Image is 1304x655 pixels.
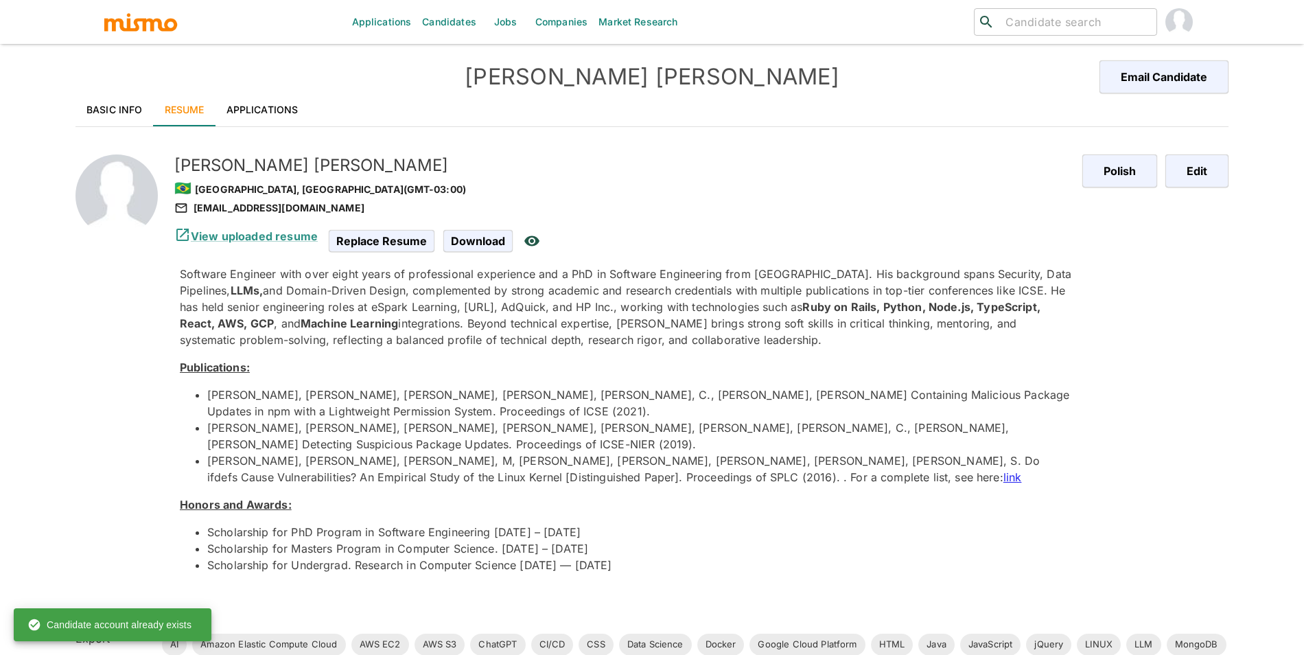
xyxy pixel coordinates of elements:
[207,524,1071,540] li: Scholarship for PhD Program in Software Engineering [DATE] – [DATE]
[216,93,310,126] a: Applications
[154,93,216,126] a: Resume
[207,452,1071,485] li: [PERSON_NAME], [PERSON_NAME], [PERSON_NAME], M, [PERSON_NAME], [PERSON_NAME], [PERSON_NAME], [PER...
[619,638,692,652] span: Data Science
[918,638,955,652] span: Java
[27,612,191,637] div: Candidate account already exists
[443,230,513,252] span: Download
[301,317,398,330] strong: Machine Learning
[351,638,409,652] span: AWS EC2
[103,12,178,32] img: logo
[1126,638,1161,652] span: LLM
[207,420,1071,452] li: [PERSON_NAME], [PERSON_NAME], [PERSON_NAME], [PERSON_NAME], [PERSON_NAME], [PERSON_NAME], [PERSON...
[180,266,1071,348] p: Software Engineer with over eight years of professional experience and a PhD in Software Engineer...
[180,360,250,374] u: Publications:
[174,180,191,196] span: 🇧🇷
[697,638,745,652] span: Docker
[415,638,465,652] span: AWS S3
[1099,60,1229,93] button: Email Candidate
[75,93,154,126] a: Basic Info
[192,638,345,652] span: Amazon Elastic Compute Cloud
[207,540,1071,557] li: Scholarship for Masters Program in Computer Science. [DATE] – [DATE]
[364,63,940,91] h4: [PERSON_NAME] [PERSON_NAME]
[960,638,1021,652] span: JavaScript
[443,234,513,246] a: Download
[1165,154,1229,187] button: Edit
[207,387,1071,420] li: [PERSON_NAME], [PERSON_NAME], [PERSON_NAME], [PERSON_NAME], [PERSON_NAME], C., [PERSON_NAME], [PE...
[174,229,318,243] a: View uploaded resume
[579,638,613,652] span: CSS
[1165,8,1193,36] img: Maria Lujan Ciommo
[871,638,913,652] span: HTML
[1167,638,1226,652] span: MongoDB
[180,498,292,512] u: Honors and Awards:
[174,200,1071,216] div: [EMAIL_ADDRESS][DOMAIN_NAME]
[75,154,158,237] img: 2Q==
[1026,638,1071,652] span: jQuery
[207,557,1071,573] li: Scholarship for Undergrad. Research in Computer Science [DATE] — [DATE]
[1000,12,1151,32] input: Candidate search
[174,176,1071,200] div: [GEOGRAPHIC_DATA], [GEOGRAPHIC_DATA] (GMT-03:00)
[1077,638,1121,652] span: LINUX
[1082,154,1157,187] button: Polish
[329,230,434,252] span: Replace Resume
[749,638,865,652] span: Google Cloud Platform
[1003,470,1022,484] a: link
[470,638,525,652] span: ChatGPT
[231,284,264,297] strong: LLMs,
[174,154,1071,176] h5: [PERSON_NAME] [PERSON_NAME]
[531,638,574,652] span: CI/CD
